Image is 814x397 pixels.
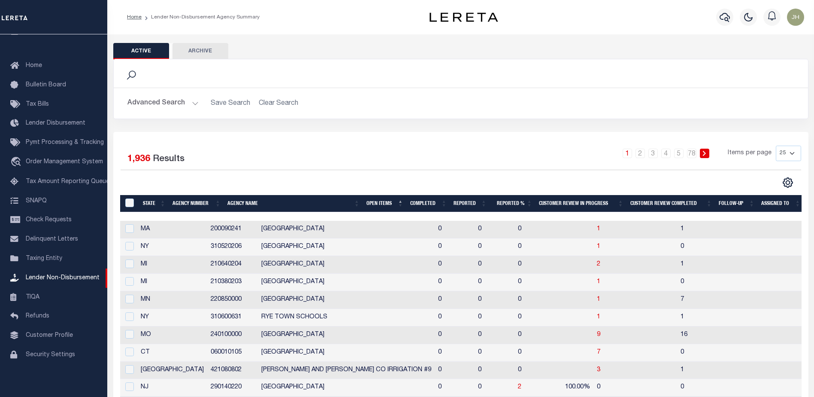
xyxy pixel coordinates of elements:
td: 0 [475,274,514,291]
td: [GEOGRAPHIC_DATA] [258,256,435,274]
td: NY [137,309,207,327]
td: MA [137,221,207,238]
td: 210380203 [207,274,258,291]
a: 2 [518,384,521,390]
td: 0 [435,291,475,309]
td: 0 [514,362,551,379]
td: 1 [677,309,758,327]
span: TIQA [26,294,39,300]
a: 5 [674,149,684,158]
td: 310600631 [207,309,258,327]
span: Tax Amount Reporting Queue [26,179,109,185]
span: 1 [597,279,600,285]
span: 1,936 [127,155,150,164]
span: Home [26,63,42,69]
a: 1 [597,226,600,232]
td: 1 [677,362,758,379]
td: 0 [475,362,514,379]
td: 7 [677,291,758,309]
td: 290140220 [207,379,258,397]
td: 210640204 [207,256,258,274]
td: 0 [475,256,514,274]
span: Taxing Entity [26,256,62,262]
span: Items per page [728,149,772,158]
td: 0 [514,344,551,362]
a: 4 [661,149,671,158]
td: 0 [514,256,551,274]
th: Open Items: activate to sort column descending [363,195,407,213]
span: Order Management System [26,159,103,165]
a: Home [127,15,142,20]
td: [GEOGRAPHIC_DATA] [258,344,435,362]
span: Delinquent Letters [26,236,78,242]
a: 2 [635,149,645,158]
a: 1 [597,314,600,320]
td: NY [137,238,207,256]
td: 200090241 [207,221,258,238]
a: 3 [648,149,658,158]
span: Check Requests [26,217,72,223]
a: 2 [597,261,600,267]
td: [GEOGRAPHIC_DATA] [258,274,435,291]
label: Results [153,153,185,166]
td: 0 [435,274,475,291]
td: 0 [514,274,551,291]
td: 0 [514,238,551,256]
td: 0 [475,238,514,256]
td: 100.00% [551,379,593,397]
span: Lender Non-Disbursement [26,275,100,281]
span: Security Settings [26,352,75,358]
td: [GEOGRAPHIC_DATA] [258,327,435,344]
td: 0 [677,238,758,256]
td: [GEOGRAPHIC_DATA] [258,238,435,256]
i: travel_explore [10,157,24,168]
td: 0 [677,379,758,397]
th: Reported: activate to sort column ascending [450,195,490,213]
td: 240100000 [207,327,258,344]
th: State: activate to sort column ascending [139,195,169,213]
td: 0 [514,309,551,327]
td: 1 [677,256,758,274]
a: 9 [597,332,600,338]
td: 0 [435,362,475,379]
td: 0 [435,238,475,256]
th: Follow-up: activate to sort column ascending [715,195,758,213]
td: 1 [677,221,758,238]
th: Reported %: activate to sort column ascending [490,195,536,213]
td: 0 [435,327,475,344]
button: Archive [172,43,228,59]
span: SNAPQ [26,198,47,204]
button: Advanced Search [127,95,199,112]
td: 060010105 [207,344,258,362]
td: 0 [514,221,551,238]
td: 0 [677,274,758,291]
th: Assigned To: activate to sort column ascending [758,195,804,213]
a: 1 [597,244,600,250]
img: svg+xml;base64,PHN2ZyB4bWxucz0iaHR0cDovL3d3dy53My5vcmcvMjAwMC9zdmciIHBvaW50ZXItZXZlbnRzPSJub25lIi... [787,9,804,26]
span: Bulletin Board [26,82,66,88]
a: 3 [597,367,600,373]
td: 0 [514,327,551,344]
td: 0 [475,291,514,309]
span: Customer Profile [26,333,73,339]
td: 421080802 [207,362,258,379]
td: 0 [475,327,514,344]
td: 0 [435,309,475,327]
a: 7 [597,349,600,355]
th: Customer Review In Progress: activate to sort column ascending [536,195,627,213]
li: Lender Non-Disbursement Agency Summary [142,13,260,21]
span: Refunds [26,313,49,319]
td: 0 [435,221,475,238]
td: CT [137,344,207,362]
span: 1 [597,296,600,302]
td: 0 [593,379,677,397]
img: logo-dark.svg [430,12,498,22]
th: Agency Number: activate to sort column ascending [169,195,224,213]
th: Agency Name: activate to sort column ascending [224,195,363,213]
td: [GEOGRAPHIC_DATA] [137,362,207,379]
